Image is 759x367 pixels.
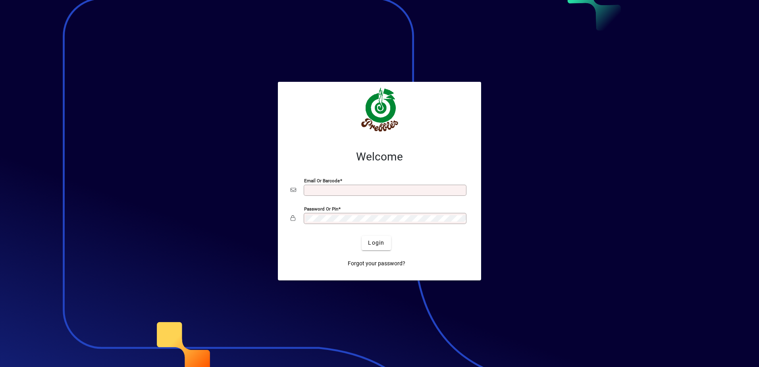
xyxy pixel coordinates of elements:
a: Forgot your password? [345,257,408,271]
mat-label: Password or Pin [304,206,338,211]
mat-label: Email or Barcode [304,178,340,183]
span: Login [368,239,384,247]
button: Login [362,236,391,250]
span: Forgot your password? [348,259,405,268]
h2: Welcome [291,150,468,164]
